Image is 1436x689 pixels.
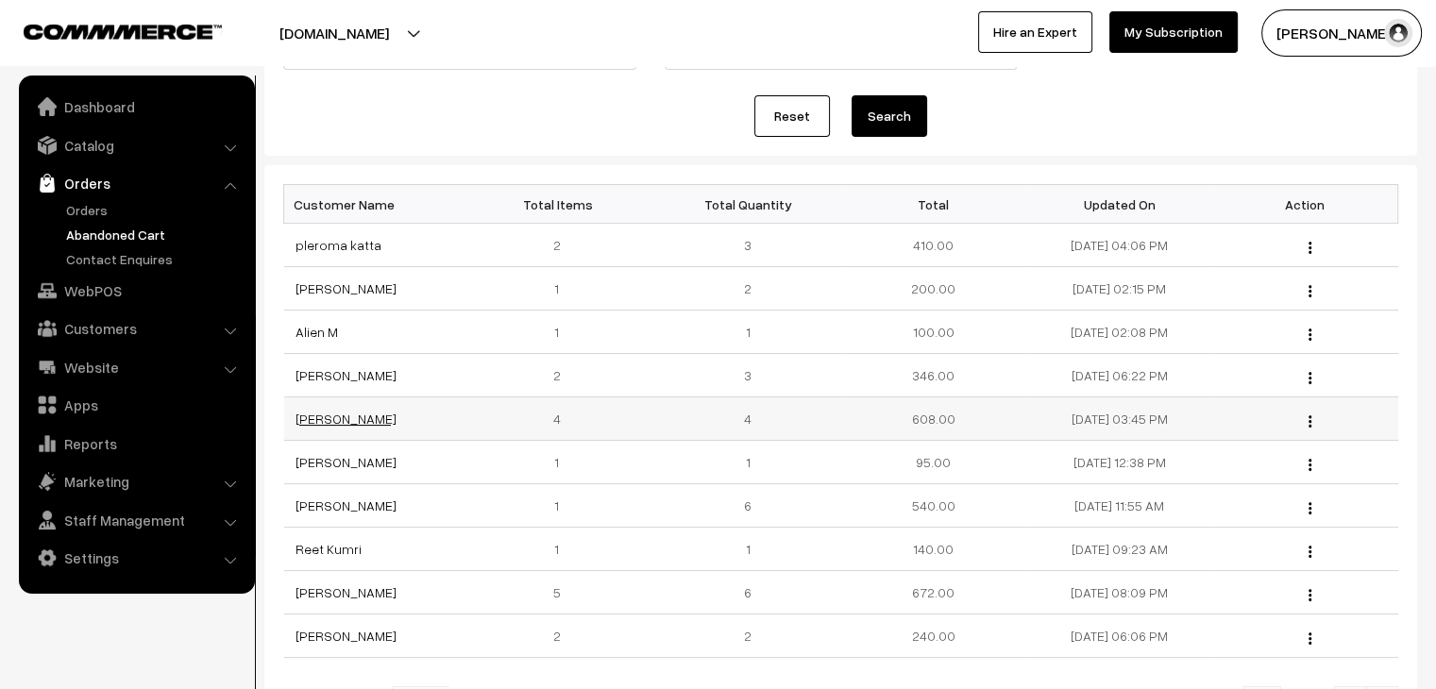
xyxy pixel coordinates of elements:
[840,311,1026,354] td: 100.00
[469,354,655,397] td: 2
[1309,459,1311,471] img: Menu
[1026,484,1212,528] td: [DATE] 11:55 AM
[1309,328,1311,341] img: Menu
[296,628,397,644] a: [PERSON_NAME]
[469,311,655,354] td: 1
[296,411,397,427] a: [PERSON_NAME]
[469,484,655,528] td: 1
[296,541,362,557] a: Reet Kumri
[1309,546,1311,558] img: Menu
[24,350,248,384] a: Website
[1026,528,1212,571] td: [DATE] 09:23 AM
[1309,242,1311,254] img: Menu
[840,441,1026,484] td: 95.00
[24,128,248,162] a: Catalog
[209,111,318,124] div: Keywords by Traffic
[1261,9,1422,57] button: [PERSON_NAME]…
[469,267,655,311] td: 1
[24,274,248,308] a: WebPOS
[655,397,841,441] td: 4
[469,185,655,224] th: Total Items
[469,441,655,484] td: 1
[24,388,248,422] a: Apps
[1309,589,1311,601] img: Menu
[49,49,208,64] div: Domain: [DOMAIN_NAME]
[655,484,841,528] td: 6
[1109,11,1238,53] a: My Subscription
[1309,415,1311,428] img: Menu
[655,571,841,614] td: 6
[840,528,1026,571] td: 140.00
[978,11,1092,53] a: Hire an Expert
[24,90,248,124] a: Dashboard
[24,311,248,345] a: Customers
[30,30,45,45] img: logo_orange.svg
[296,324,338,340] a: Alien M
[1212,185,1398,224] th: Action
[296,367,397,383] a: [PERSON_NAME]
[655,224,841,267] td: 3
[1026,185,1212,224] th: Updated On
[296,237,381,253] a: pleroma katta
[51,109,66,125] img: tab_domain_overview_orange.svg
[1026,267,1212,311] td: [DATE] 02:15 PM
[469,571,655,614] td: 5
[655,354,841,397] td: 3
[61,200,248,220] a: Orders
[24,19,189,42] a: COMMMERCE
[284,185,470,224] th: Customer Name
[840,185,1026,224] th: Total
[72,111,169,124] div: Domain Overview
[840,267,1026,311] td: 200.00
[61,249,248,269] a: Contact Enquires
[1026,441,1212,484] td: [DATE] 12:38 PM
[24,503,248,537] a: Staff Management
[1026,224,1212,267] td: [DATE] 04:06 PM
[24,427,248,461] a: Reports
[188,109,203,125] img: tab_keywords_by_traffic_grey.svg
[1026,614,1212,658] td: [DATE] 06:06 PM
[1309,372,1311,384] img: Menu
[213,9,455,57] button: [DOMAIN_NAME]
[24,464,248,498] a: Marketing
[296,584,397,600] a: [PERSON_NAME]
[840,224,1026,267] td: 410.00
[469,528,655,571] td: 1
[754,95,830,137] a: Reset
[24,541,248,575] a: Settings
[840,614,1026,658] td: 240.00
[61,225,248,244] a: Abandoned Cart
[1026,354,1212,397] td: [DATE] 06:22 PM
[655,441,841,484] td: 1
[296,454,397,470] a: [PERSON_NAME]
[840,397,1026,441] td: 608.00
[1384,19,1412,47] img: user
[296,497,397,513] a: [PERSON_NAME]
[1026,311,1212,354] td: [DATE] 02:08 PM
[852,95,927,137] button: Search
[24,166,248,200] a: Orders
[1309,502,1311,514] img: Menu
[840,571,1026,614] td: 672.00
[30,49,45,64] img: website_grey.svg
[655,311,841,354] td: 1
[840,484,1026,528] td: 540.00
[655,614,841,658] td: 2
[469,397,655,441] td: 4
[655,185,841,224] th: Total Quantity
[1026,397,1212,441] td: [DATE] 03:45 PM
[1309,285,1311,297] img: Menu
[1026,571,1212,614] td: [DATE] 08:09 PM
[469,614,655,658] td: 2
[655,528,841,571] td: 1
[1309,632,1311,645] img: Menu
[53,30,93,45] div: v 4.0.25
[840,354,1026,397] td: 346.00
[469,224,655,267] td: 2
[24,25,222,39] img: COMMMERCE
[296,280,397,296] a: [PERSON_NAME]
[655,267,841,311] td: 2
